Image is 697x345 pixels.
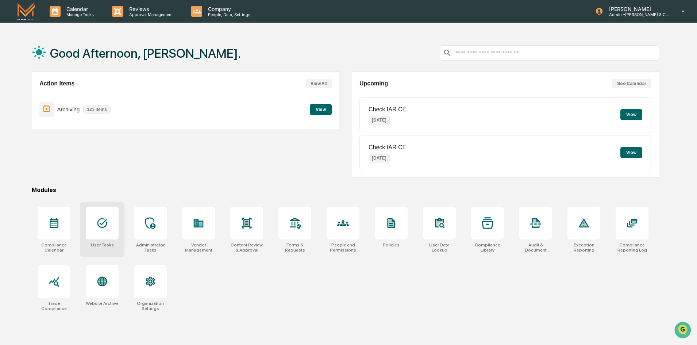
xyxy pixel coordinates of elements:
h2: Upcoming [359,80,388,87]
button: See Calendar [612,79,651,88]
a: 🔎Data Lookup [4,103,49,116]
div: Administrator Tasks [134,242,167,253]
p: 121 items [83,106,111,114]
p: Archiving [57,106,80,112]
div: Compliance Reporting Log [616,242,648,253]
img: logo [18,3,35,20]
p: [DATE] [369,116,390,124]
span: Preclearance [15,92,47,99]
img: 1746055101610-c473b297-6a78-478c-a979-82029cc54cd1 [7,56,20,69]
p: People, Data, Settings [202,12,254,17]
p: Check IAR CE [369,144,406,151]
a: 🗄️Attestations [50,89,93,102]
span: Pylon [73,124,88,129]
p: Check IAR CE [369,106,406,113]
p: [DATE] [369,154,390,162]
iframe: Open customer support [674,321,693,341]
button: View [620,147,642,158]
p: Admin • [PERSON_NAME] & Co. - BD [603,12,671,17]
p: Calendar [61,6,97,12]
div: Trade Compliance [38,301,70,311]
a: View [310,106,332,112]
div: People and Permissions [327,242,359,253]
p: Approval Management [123,12,177,17]
h1: Good Afternoon, [PERSON_NAME]. [50,46,241,61]
div: 🗄️ [53,93,59,99]
div: Vendor Management [182,242,215,253]
div: Forms & Requests [278,242,311,253]
h2: Action Items [39,80,74,87]
div: User Data Lookup [423,242,456,253]
div: Modules [32,187,659,193]
div: Policies [383,242,400,248]
p: How can we help? [7,15,133,27]
button: View [310,104,332,115]
div: Compliance Library [471,242,504,253]
div: 🔎 [7,107,13,112]
p: Reviews [123,6,177,12]
div: User Tasks [91,242,114,248]
div: Audit & Document Logs [519,242,552,253]
div: Exception Reporting [567,242,600,253]
p: Manage Tasks [61,12,97,17]
button: View [620,109,642,120]
p: Company [202,6,254,12]
div: Compliance Calendar [38,242,70,253]
p: [PERSON_NAME] [603,6,671,12]
div: 🖐️ [7,93,13,99]
div: Organization Settings [134,301,167,311]
a: 🖐️Preclearance [4,89,50,102]
button: View All [305,79,332,88]
span: Data Lookup [15,106,46,113]
span: Attestations [60,92,91,99]
div: Start new chat [25,56,120,63]
div: Content Review & Approval [230,242,263,253]
a: Powered byPylon [51,123,88,129]
div: We're available if you need us! [25,63,92,69]
div: Website Archive [86,301,119,306]
button: Start new chat [124,58,133,67]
